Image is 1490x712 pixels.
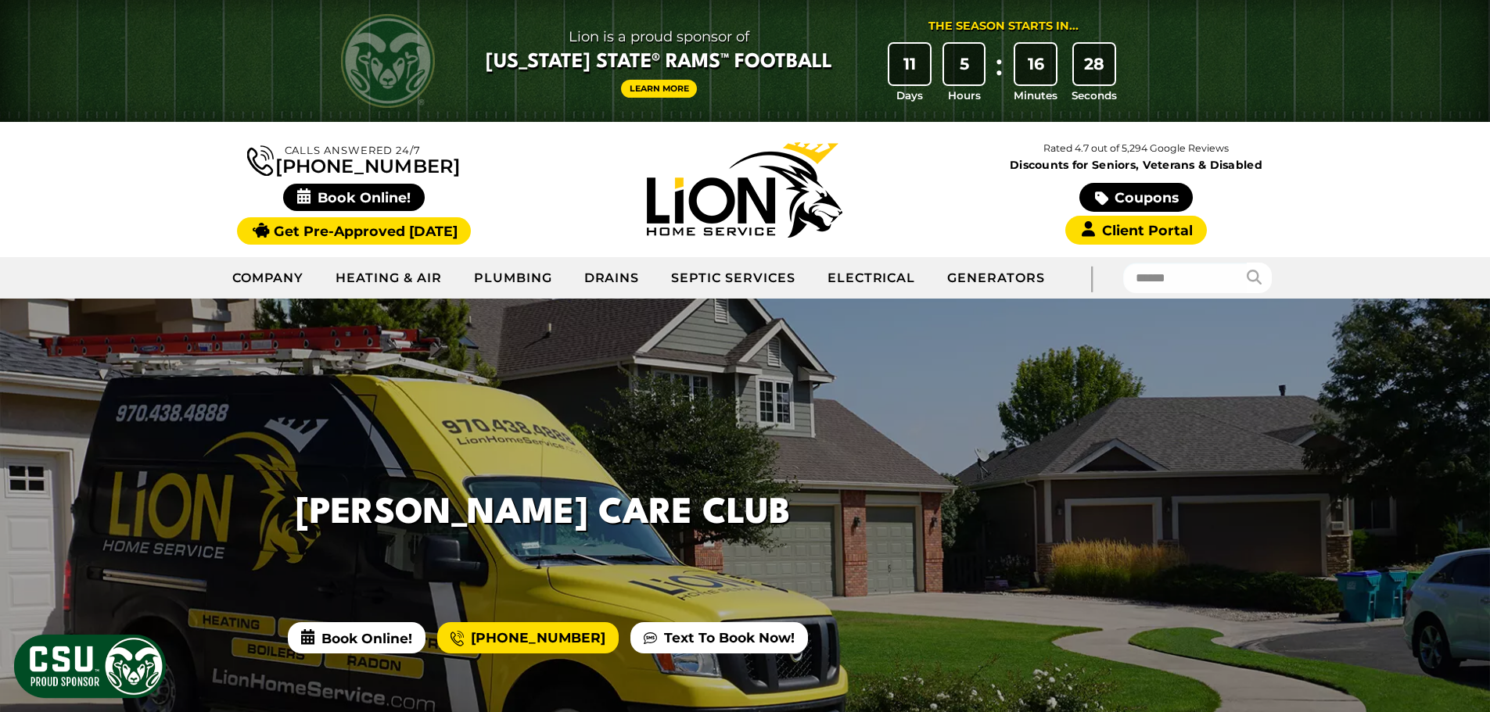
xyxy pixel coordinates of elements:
span: Discounts for Seniors, Veterans & Disabled [944,159,1329,170]
a: Drains [569,259,656,298]
a: Heating & Air [320,259,458,298]
p: Rated 4.7 out of 5,294 Google Reviews [940,140,1331,157]
div: : [991,44,1007,104]
div: 28 [1074,44,1115,84]
a: Plumbing [458,259,569,298]
img: CSU Rams logo [341,14,435,108]
a: Get Pre-Approved [DATE] [237,217,471,245]
a: Company [217,259,321,298]
span: Seconds [1072,88,1117,103]
span: [US_STATE] State® Rams™ Football [486,49,832,76]
div: The Season Starts in... [928,18,1079,35]
span: Book Online! [283,184,425,211]
div: 11 [889,44,930,84]
a: [PHONE_NUMBER] [247,142,460,176]
span: Minutes [1014,88,1057,103]
div: 5 [944,44,985,84]
span: Lion is a proud sponsor of [486,24,832,49]
a: Coupons [1079,183,1192,212]
img: CSU Sponsor Badge [12,632,168,700]
a: Electrical [812,259,932,298]
a: [PHONE_NUMBER] [437,622,619,653]
a: Text To Book Now! [630,622,808,653]
span: Hours [948,88,981,103]
div: | [1061,257,1123,299]
a: Generators [932,259,1061,298]
div: 16 [1015,44,1056,84]
a: Learn More [621,80,698,98]
a: Client Portal [1065,216,1206,245]
span: Book Online! [288,622,425,653]
h1: [PERSON_NAME] Care Club [296,488,790,540]
img: Lion Home Service [647,142,842,238]
a: Septic Services [655,259,811,298]
span: Days [896,88,923,103]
